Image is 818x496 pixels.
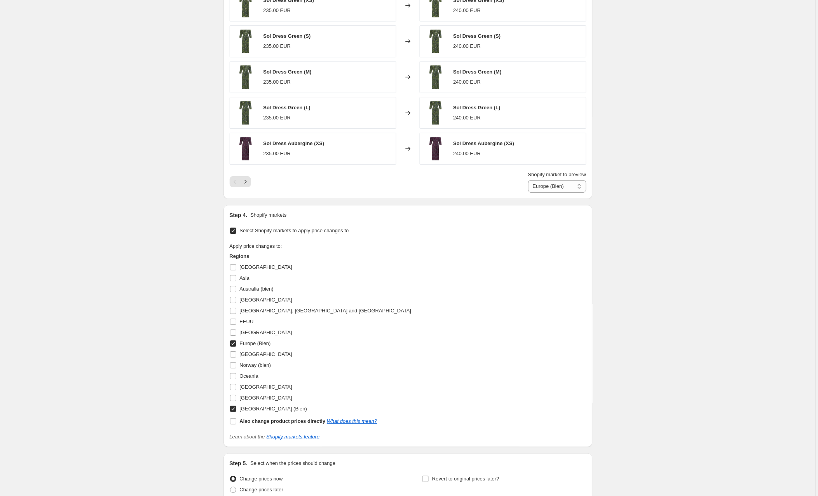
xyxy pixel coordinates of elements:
[240,297,292,303] span: [GEOGRAPHIC_DATA]
[240,275,249,281] span: Asia
[240,418,326,424] b: Also change product prices directly
[240,176,251,187] button: Next
[240,329,292,335] span: [GEOGRAPHIC_DATA]
[453,7,481,14] div: 240.00 EUR
[240,308,412,314] span: [GEOGRAPHIC_DATA], [GEOGRAPHIC_DATA] and [GEOGRAPHIC_DATA]
[263,105,310,110] span: Sol Dress Green (L)
[240,406,307,412] span: [GEOGRAPHIC_DATA] (Bien)
[240,351,292,357] span: [GEOGRAPHIC_DATA]
[240,373,258,379] span: Oceania
[453,150,481,158] div: 240.00 EUR
[234,30,257,53] img: ROMUALDA-27_80x.png
[263,150,291,158] div: 235.00 EUR
[432,476,499,482] span: Revert to original prices later?
[263,78,291,86] div: 235.00 EUR
[327,418,377,424] a: What does this mean?
[263,114,291,122] div: 235.00 EUR
[234,101,257,124] img: ROMUALDA-27_80x.png
[263,69,312,75] span: Sol Dress Green (M)
[240,362,271,368] span: Norway (bien)
[230,252,412,260] h3: Regions
[453,42,481,50] div: 240.00 EUR
[234,65,257,89] img: ROMUALDA-27_80x.png
[263,33,311,39] span: Sol Dress Green (S)
[240,476,283,482] span: Change prices now
[263,7,291,14] div: 235.00 EUR
[453,69,502,75] span: Sol Dress Green (M)
[250,211,286,219] p: Shopify markets
[230,211,248,219] h2: Step 4.
[230,176,251,187] nav: Pagination
[240,340,271,346] span: Europe (Bien)
[453,114,481,122] div: 240.00 EUR
[453,140,515,146] span: Sol Dress Aubergine (XS)
[453,33,501,39] span: Sol Dress Green (S)
[240,228,349,233] span: Select Shopify markets to apply price changes to
[528,172,586,177] span: Shopify market to preview
[240,395,292,401] span: [GEOGRAPHIC_DATA]
[230,459,248,467] h2: Step 5.
[240,487,284,492] span: Change prices later
[266,434,319,440] a: Shopify markets feature
[240,264,292,270] span: [GEOGRAPHIC_DATA]
[230,243,282,249] span: Apply price changes to:
[424,101,447,124] img: ROMUALDA-27_80x.png
[240,319,254,324] span: EEUU
[263,42,291,50] div: 235.00 EUR
[240,384,292,390] span: [GEOGRAPHIC_DATA]
[263,140,324,146] span: Sol Dress Aubergine (XS)
[424,137,447,160] img: ROMUALDA-25_0c79b00b-c84d-47d1-9a4e-a50499e9368f_80x.png
[230,434,320,440] i: Learn about the
[453,78,481,86] div: 240.00 EUR
[250,459,335,467] p: Select when the prices should change
[240,286,274,292] span: Australia (bien)
[424,30,447,53] img: ROMUALDA-27_80x.png
[453,105,501,110] span: Sol Dress Green (L)
[424,65,447,89] img: ROMUALDA-27_80x.png
[234,137,257,160] img: ROMUALDA-25_0c79b00b-c84d-47d1-9a4e-a50499e9368f_80x.png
